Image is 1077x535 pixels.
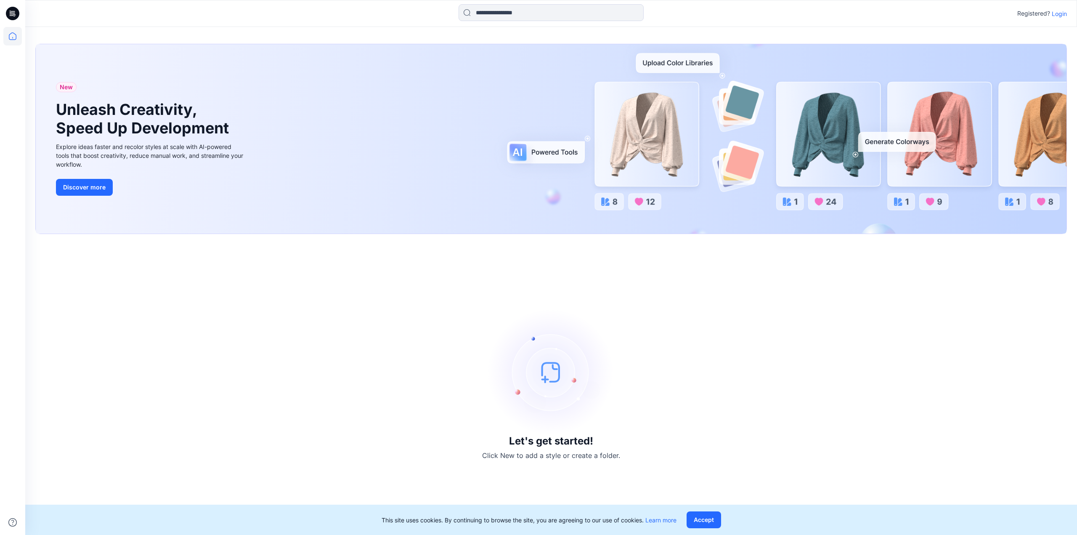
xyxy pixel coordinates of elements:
[56,142,245,169] div: Explore ideas faster and recolor styles at scale with AI-powered tools that boost creativity, red...
[645,516,676,524] a: Learn more
[56,101,233,137] h1: Unleash Creativity, Speed Up Development
[56,179,245,196] a: Discover more
[382,516,676,524] p: This site uses cookies. By continuing to browse the site, you are agreeing to our use of cookies.
[60,82,73,92] span: New
[56,179,113,196] button: Discover more
[1017,8,1050,19] p: Registered?
[488,309,614,435] img: empty-state-image.svg
[482,450,620,460] p: Click New to add a style or create a folder.
[687,511,721,528] button: Accept
[509,435,593,447] h3: Let's get started!
[1052,9,1067,18] p: Login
